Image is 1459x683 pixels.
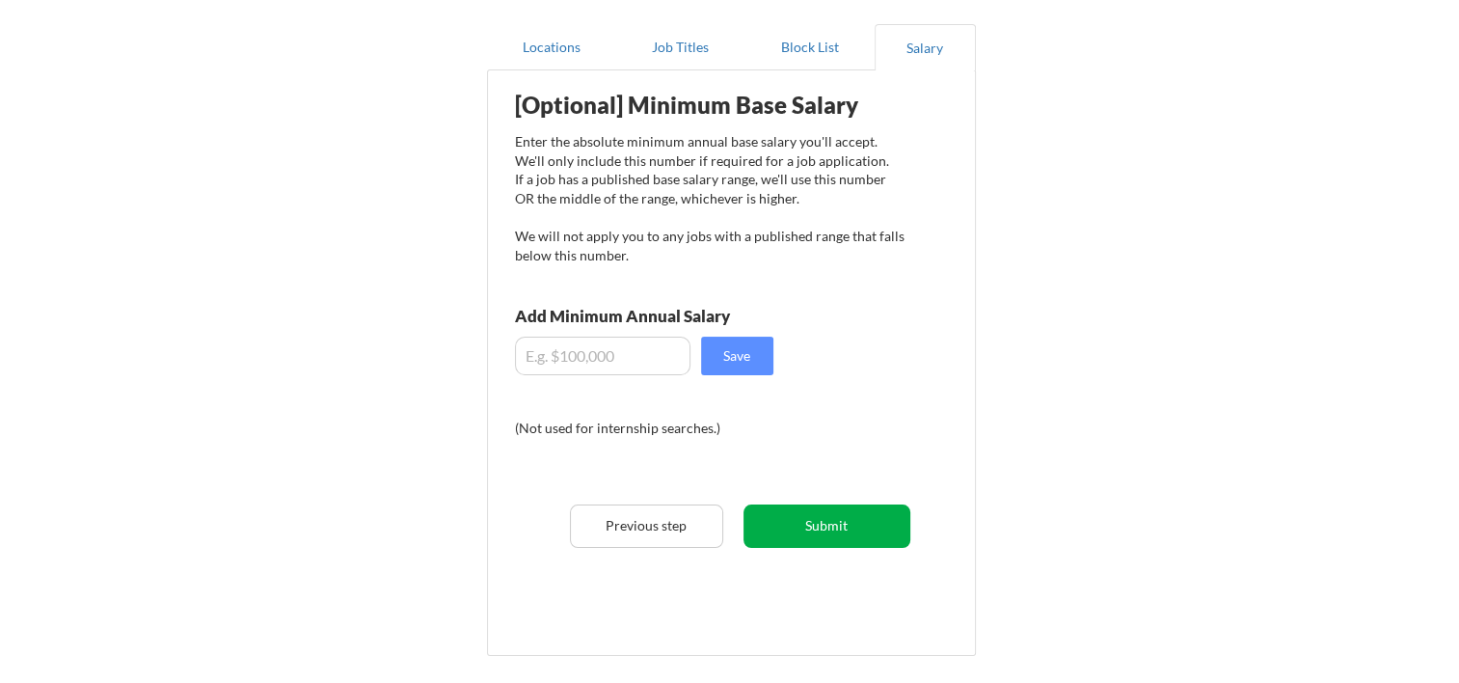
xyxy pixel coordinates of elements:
[875,24,976,70] button: Salary
[487,24,616,70] button: Locations
[515,337,690,375] input: E.g. $100,000
[515,308,816,324] div: Add Minimum Annual Salary
[515,419,776,438] div: (Not used for internship searches.)
[616,24,745,70] button: Job Titles
[701,337,773,375] button: Save
[515,94,905,117] div: [Optional] Minimum Base Salary
[745,24,875,70] button: Block List
[515,132,905,264] div: Enter the absolute minimum annual base salary you'll accept. We'll only include this number if re...
[743,505,910,548] button: Submit
[570,505,723,548] button: Previous step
